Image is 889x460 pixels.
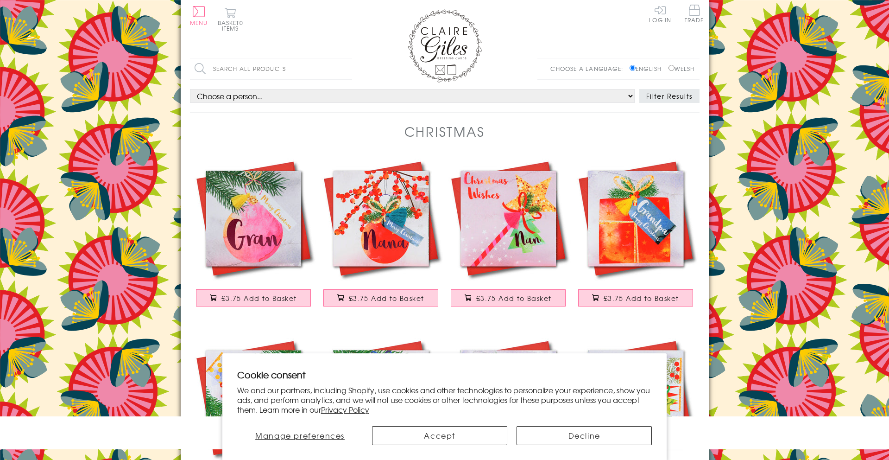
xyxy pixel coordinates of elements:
[451,289,566,307] button: £3.75 Add to Basket
[221,294,297,303] span: £3.75 Add to Basket
[190,155,317,316] a: Christmas Card, Bauble, Gran, Merry Christmas, Tassel Embellished £3.75 Add to Basket
[685,5,704,25] a: Trade
[550,64,628,73] p: Choose a language:
[196,289,311,307] button: £3.75 Add to Basket
[218,7,243,31] button: Basket0 items
[572,155,700,316] a: Christmas Card, Present, Grandpa, Happy Christmas, Tassel Embellished £3.75 Add to Basket
[572,155,700,282] img: Christmas Card, Present, Grandpa, Happy Christmas, Tassel Embellished
[343,58,352,79] input: Search
[445,155,572,316] a: Christmas Card, Wand, Christmas Wishes, Nan, Embellished with a colourful tassel £3.75 Add to Basket
[630,65,636,71] input: English
[317,155,445,282] img: Christmas Card, Bauble, Merry Christmas, Nana, Tassel Embellished
[372,426,507,445] button: Accept
[190,19,208,27] span: Menu
[630,64,666,73] label: English
[578,289,693,307] button: £3.75 Add to Basket
[408,9,482,83] img: Claire Giles Greetings Cards
[237,368,652,381] h2: Cookie consent
[190,6,208,26] button: Menu
[445,155,572,282] img: Christmas Card, Wand, Christmas Wishes, Nan, Embellished with a colourful tassel
[668,64,695,73] label: Welsh
[323,289,438,307] button: £3.75 Add to Basket
[685,5,704,23] span: Trade
[190,58,352,79] input: Search all products
[404,122,485,141] h1: Christmas
[317,155,445,316] a: Christmas Card, Bauble, Merry Christmas, Nana, Tassel Embellished £3.75 Add to Basket
[517,426,652,445] button: Decline
[222,19,243,32] span: 0 items
[604,294,679,303] span: £3.75 Add to Basket
[237,385,652,414] p: We and our partners, including Shopify, use cookies and other technologies to personalize your ex...
[349,294,424,303] span: £3.75 Add to Basket
[668,65,675,71] input: Welsh
[237,426,363,445] button: Manage preferences
[321,404,369,415] a: Privacy Policy
[639,89,700,103] button: Filter Results
[476,294,552,303] span: £3.75 Add to Basket
[190,155,317,282] img: Christmas Card, Bauble, Gran, Merry Christmas, Tassel Embellished
[649,5,671,23] a: Log In
[255,430,345,441] span: Manage preferences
